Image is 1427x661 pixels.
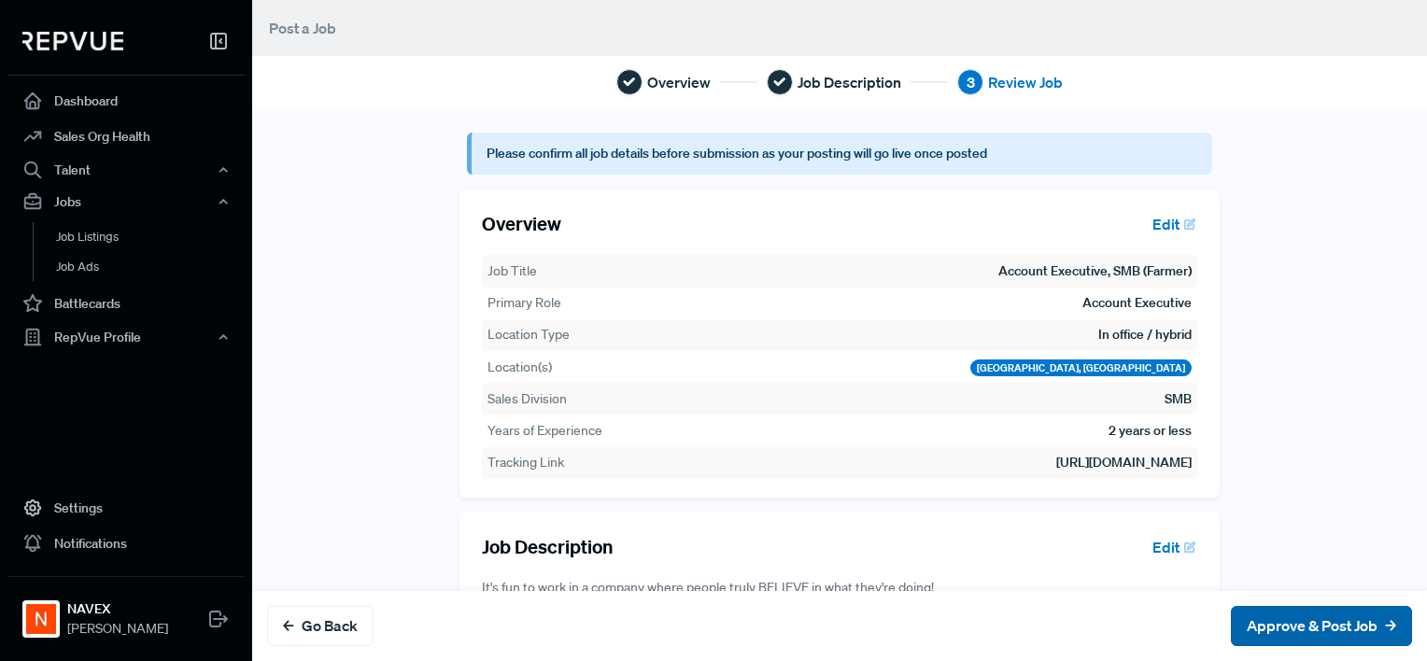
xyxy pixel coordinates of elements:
td: [URL][DOMAIN_NAME] [663,452,1193,473]
td: Account Executive [1081,292,1193,314]
span: Overview [647,71,711,93]
td: 2 years or less [1108,420,1193,442]
th: Tracking Link [487,452,663,473]
button: Approve & Post Job [1231,606,1412,646]
span: Job Description [798,71,901,93]
td: SMB [1164,388,1193,410]
button: Edit [1144,208,1197,240]
td: Account Executive, SMB (Farmer) [997,260,1193,282]
span: [PERSON_NAME] [67,619,168,639]
button: RepVue Profile [7,321,245,353]
strong: NAVEX [67,599,168,619]
img: RepVue [22,32,123,50]
td: In office / hybrid [1097,324,1193,345]
a: NAVEXNAVEX[PERSON_NAME] [7,576,245,646]
th: Sales Division [487,388,663,410]
button: Go Back [267,606,374,646]
h5: Overview [482,213,561,235]
a: Dashboard [7,83,245,119]
img: NAVEX [26,604,56,634]
a: Settings [7,490,245,526]
th: Location(s) [487,357,663,378]
th: Primary Role [487,292,663,314]
span: Post a Job [269,19,336,37]
article: Please confirm all job details before submission as your posting will go live once posted [467,133,1212,175]
h5: Job Description [482,536,613,558]
a: Job Listings [33,222,270,252]
th: Location Type [487,324,663,345]
button: Edit [1144,531,1197,563]
a: Job Ads [33,252,270,282]
span: It's fun to work in a company where people truly BELIEVE in what they're doing! [482,579,934,596]
a: Battlecards [7,286,245,321]
th: Years of Experience [487,420,663,442]
a: Sales Org Health [7,119,245,154]
span: Review Job [988,71,1063,93]
a: Notifications [7,526,245,561]
div: 3 [957,69,983,95]
th: Job Title [487,260,663,282]
button: Talent [7,154,245,186]
div: [GEOGRAPHIC_DATA], [GEOGRAPHIC_DATA] [970,359,1192,376]
button: Jobs [7,186,245,218]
